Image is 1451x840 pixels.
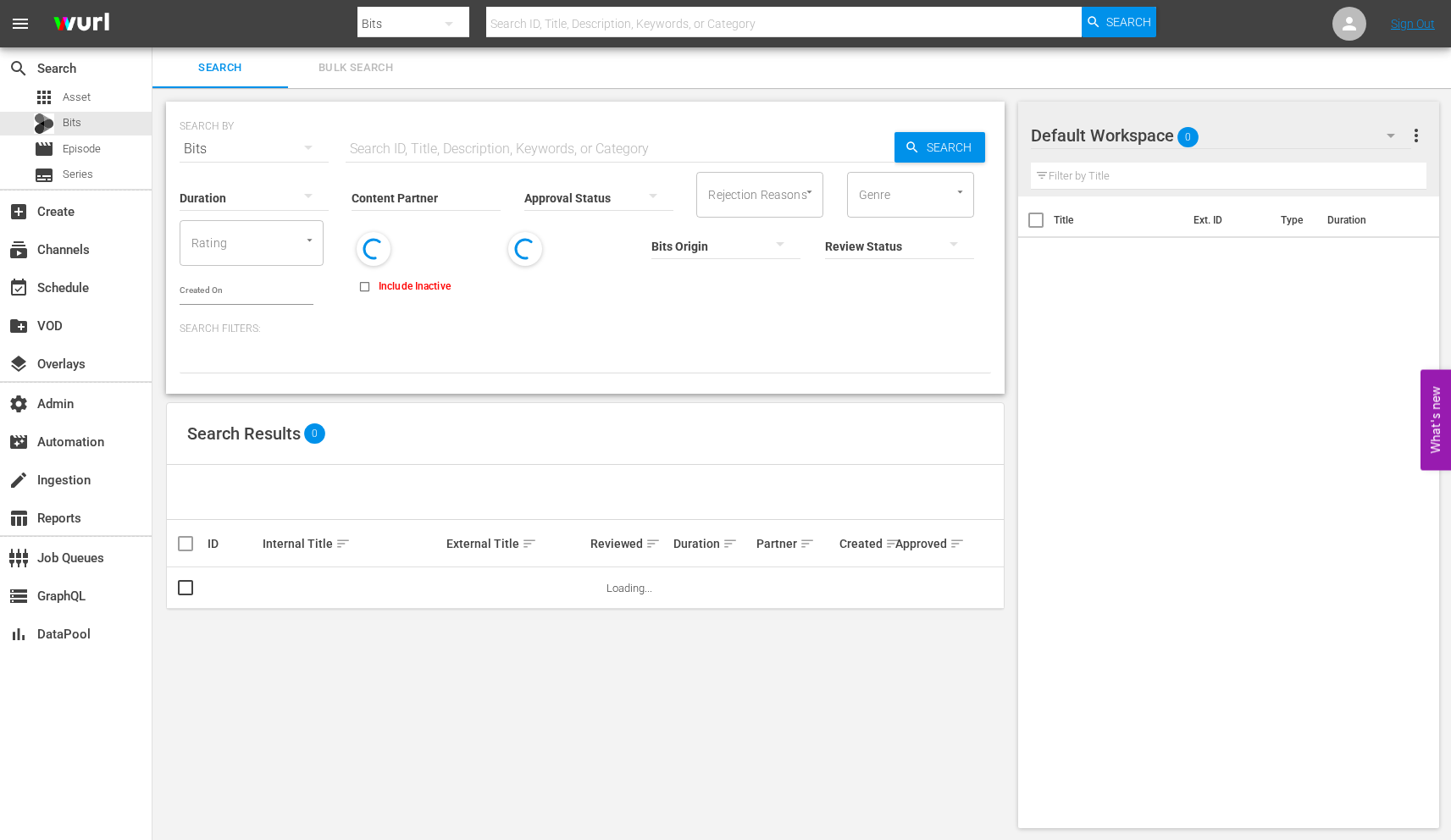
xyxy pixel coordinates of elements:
th: Duration [1317,196,1419,244]
button: more_vert [1406,115,1426,156]
span: Loading... [606,582,652,594]
span: 0 [304,423,325,444]
span: more_vert [1406,125,1426,146]
img: ans4CAIJ8jUAAAAAAAAAAAAAAAAAAAAAAAAgQb4GAAAAAAAAAAAAAAAAAAAAAAAAJMjXAAAAAAAAAAAAAAAAAAAAAAAAgAT5G... [41,4,122,44]
span: Search [8,58,29,79]
div: Bits [180,125,329,173]
div: Bits [34,113,54,134]
span: DataPool [8,624,29,644]
span: Search [163,58,278,78]
span: sort [645,536,661,551]
button: Open [952,184,968,200]
div: Duration [673,533,751,554]
button: Open Feedback Widget [1421,370,1451,471]
span: Episode [34,139,54,159]
span: Bulk Search [298,58,413,78]
button: Open [801,184,817,200]
span: Channels [8,240,29,260]
button: Open [302,232,318,248]
span: sort [800,536,815,551]
button: Search [894,132,985,163]
span: VOD [8,316,29,336]
button: Search [1082,7,1156,37]
div: ID [208,537,258,550]
span: Admin [8,394,29,414]
span: Search [1106,7,1151,37]
div: Internal Title [263,533,440,554]
span: Ingestion [8,470,29,490]
div: External Title [446,533,585,554]
span: Series [34,165,54,185]
div: Partner [756,533,834,554]
span: 0 [1177,119,1199,155]
span: Asset [34,87,54,108]
span: Search [920,132,985,163]
p: Search Filters: [180,322,991,336]
span: Reports [8,508,29,528]
span: Asset [63,89,91,106]
th: Title [1054,196,1183,244]
span: Schedule [8,278,29,298]
span: Include Inactive [379,279,451,294]
span: Search Results [187,423,301,444]
span: GraphQL [8,586,29,606]
span: Series [63,166,93,183]
span: Job Queues [8,548,29,568]
span: sort [885,536,900,551]
span: Bits [63,114,81,131]
a: Sign Out [1391,17,1435,30]
span: menu [10,14,30,34]
span: sort [522,536,537,551]
span: Overlays [8,354,29,374]
div: Approved [895,533,945,554]
span: Episode [63,141,101,157]
div: Reviewed [590,533,668,554]
span: Create [8,202,29,222]
span: sort [723,536,738,551]
div: Default Workspace [1031,112,1411,159]
th: Type [1271,196,1317,244]
th: Ext. ID [1183,196,1271,244]
span: Automation [8,432,29,452]
span: sort [335,536,351,551]
div: Created [839,533,889,554]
